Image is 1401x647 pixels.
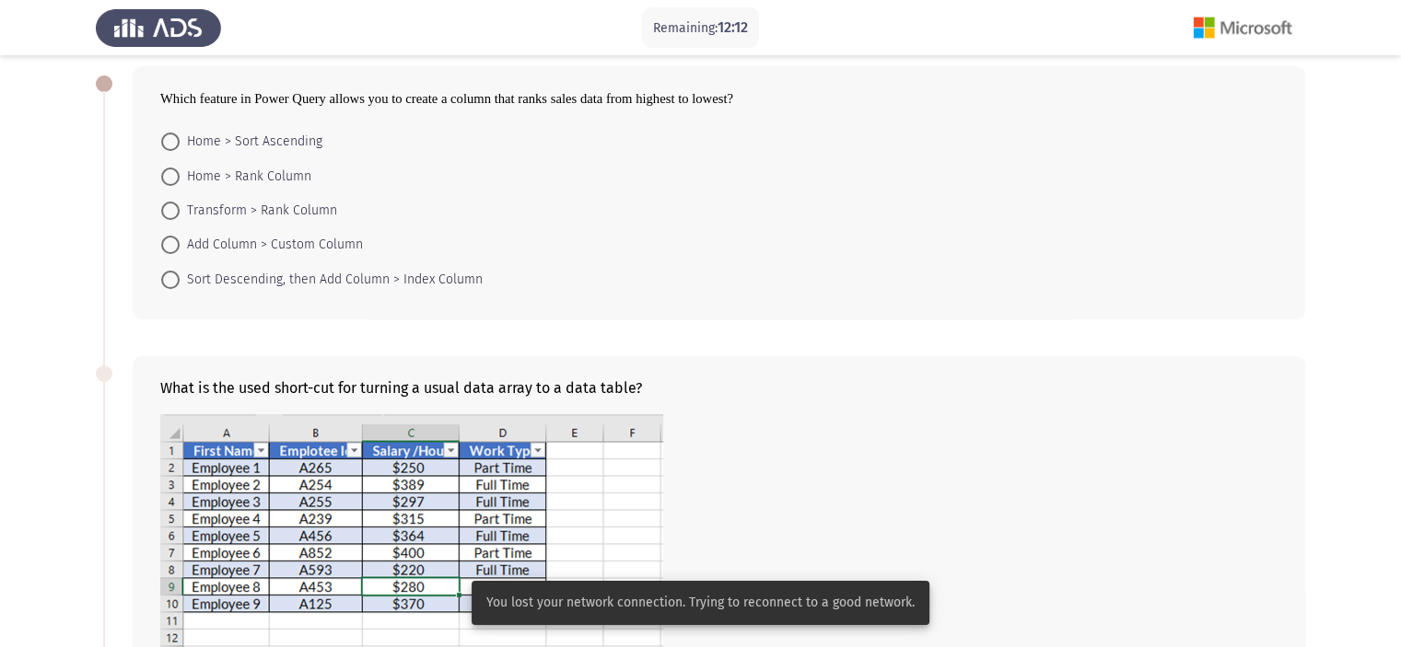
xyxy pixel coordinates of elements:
span: You lost your network connection. Trying to reconnect to a good network. [486,594,915,612]
span: Which feature in Power Query allows you to create a column that ranks sales data from highest to ... [160,91,733,106]
span: Sort Descending, then Add Column > Index Column [180,269,483,291]
p: Remaining: [653,17,748,40]
span: Transform > Rank Column [180,200,337,222]
span: 12:12 [718,18,748,36]
img: Assess Talent Management logo [96,2,221,53]
img: Assessment logo of Microsoft (Word, Excel, PPT) [1180,2,1305,53]
span: Home > Sort Ascending [180,131,322,153]
span: Add Column > Custom Column [180,234,363,256]
span: Home > Rank Column [180,166,311,188]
